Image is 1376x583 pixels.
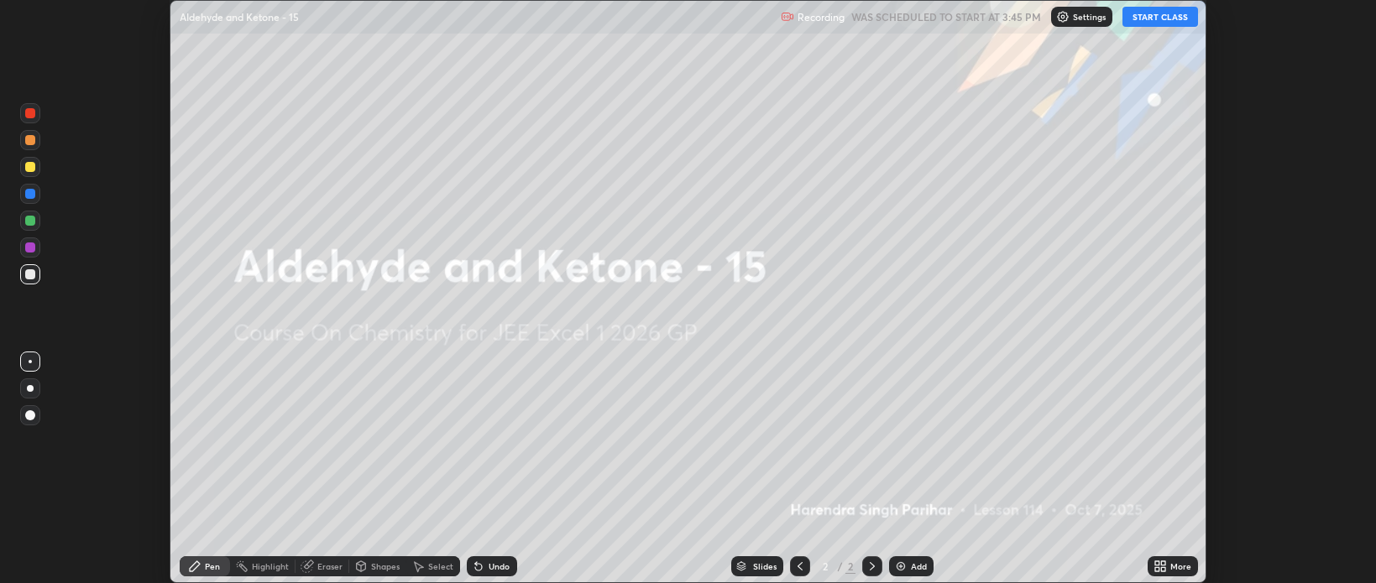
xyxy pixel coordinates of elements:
[371,562,400,570] div: Shapes
[317,562,343,570] div: Eraser
[911,562,927,570] div: Add
[1073,13,1106,21] p: Settings
[851,9,1041,24] h5: WAS SCHEDULED TO START AT 3:45 PM
[753,562,777,570] div: Slides
[817,561,834,571] div: 2
[781,10,794,23] img: recording.375f2c34.svg
[1170,562,1191,570] div: More
[845,559,855,574] div: 2
[798,11,845,23] p: Recording
[252,562,289,570] div: Highlight
[489,562,510,570] div: Undo
[894,560,908,573] img: add-slide-button
[837,561,842,571] div: /
[1056,10,1070,23] img: class-settings-icons
[1122,7,1198,27] button: START CLASS
[428,562,453,570] div: Select
[180,10,299,23] p: Aldehyde and Ketone - 15
[205,562,220,570] div: Pen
